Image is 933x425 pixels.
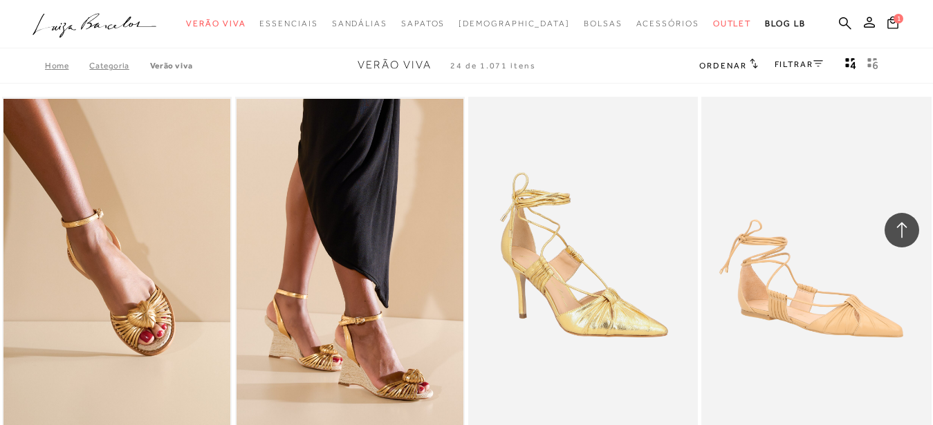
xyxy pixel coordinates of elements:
[450,61,536,70] span: 24 de 1.071 itens
[186,11,246,37] a: noSubCategoriesText
[459,11,570,37] a: noSubCategoriesText
[150,61,193,70] a: Verão Viva
[765,11,805,37] a: BLOG LB
[401,19,445,28] span: Sapatos
[699,61,746,70] span: Ordenar
[259,11,317,37] a: noSubCategoriesText
[863,57,883,75] button: gridText6Desc
[883,15,903,34] button: 1
[332,19,387,28] span: Sandálias
[765,19,805,28] span: BLOG LB
[636,19,699,28] span: Acessórios
[459,19,570,28] span: [DEMOGRAPHIC_DATA]
[332,11,387,37] a: noSubCategoriesText
[841,57,860,75] button: Mostrar 4 produtos por linha
[713,11,752,37] a: noSubCategoriesText
[713,19,752,28] span: Outlet
[894,14,903,23] span: 1
[584,11,622,37] a: noSubCategoriesText
[636,11,699,37] a: noSubCategoriesText
[584,19,622,28] span: Bolsas
[259,19,317,28] span: Essenciais
[401,11,445,37] a: noSubCategoriesText
[89,61,149,70] a: Categoria
[45,61,89,70] a: Home
[186,19,246,28] span: Verão Viva
[358,59,432,71] span: Verão Viva
[775,59,823,69] a: FILTRAR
